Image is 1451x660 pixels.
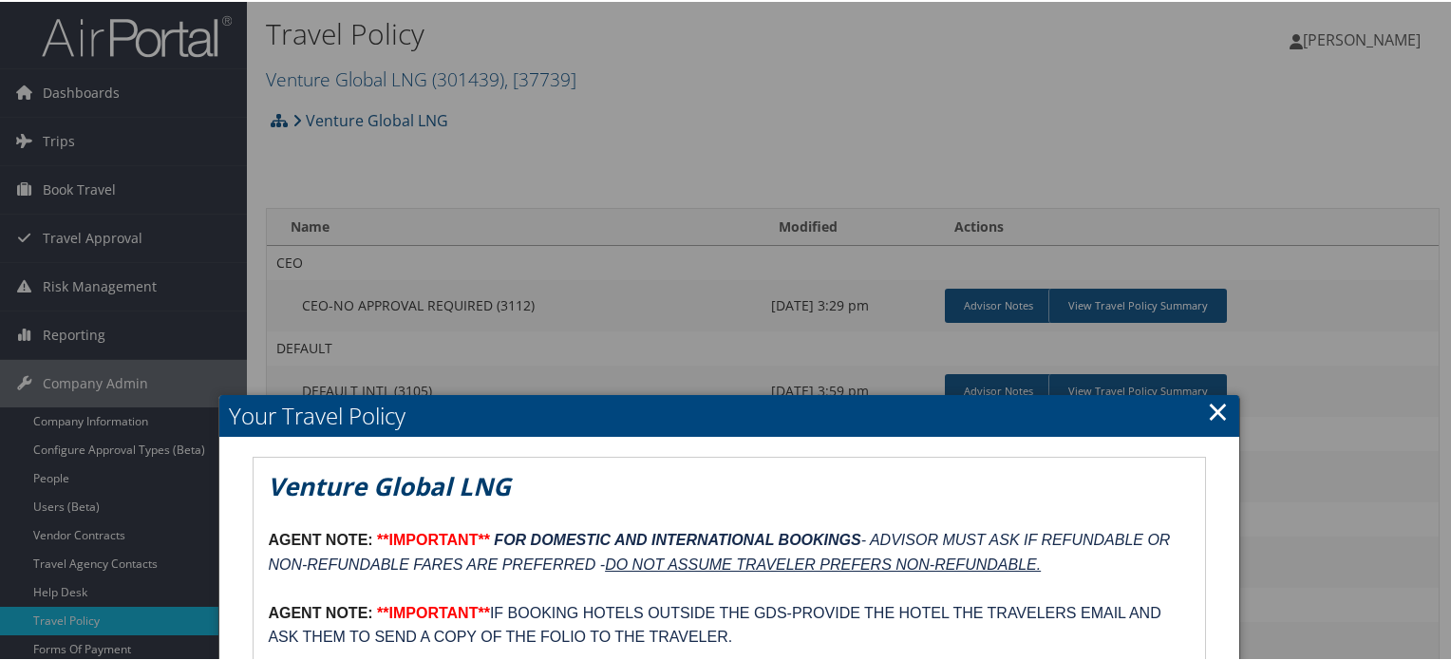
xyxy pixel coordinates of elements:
[268,603,1164,644] span: IF BOOKING HOTELS OUTSIDE THE GDS-PROVIDE THE HOTEL THE TRAVELERS EMAIL AND ASK THEM TO SEND A CO...
[268,530,1174,571] em: - ADVISOR MUST ASK IF REFUNDABLE OR NON-REFUNDABLE FARES ARE PREFERRED -
[605,555,1041,571] u: DO NOT ASSUME TRAVELER PREFERS NON-REFUNDABLE.
[494,530,860,546] em: FOR DOMESTIC AND INTERNATIONAL BOOKINGS
[268,467,511,501] em: Venture Global LNG
[268,530,372,546] strong: AGENT NOTE:
[219,393,1238,435] h2: Your Travel Policy
[1207,390,1229,428] a: Close
[268,603,372,619] strong: AGENT NOTE:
